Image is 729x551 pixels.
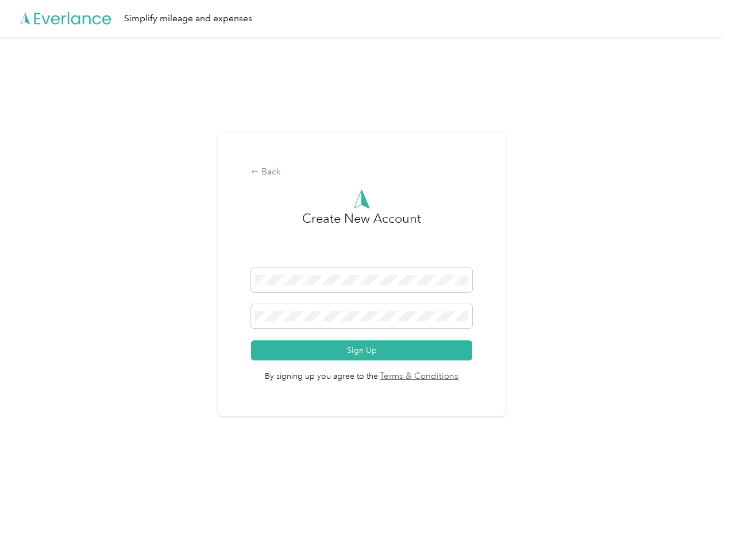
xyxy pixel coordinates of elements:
[251,165,472,179] div: Back
[378,370,459,383] a: Terms & Conditions
[251,340,472,360] button: Sign Up
[302,209,421,268] h3: Create New Account
[251,360,472,383] span: By signing up you agree to the
[124,11,252,26] div: Simplify mileage and expenses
